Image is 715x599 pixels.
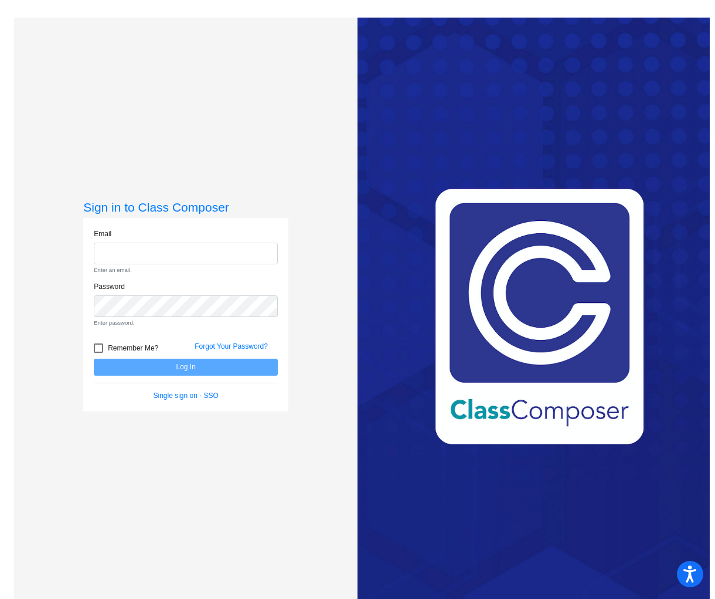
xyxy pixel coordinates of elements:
[108,341,158,355] span: Remember Me?
[94,281,125,292] label: Password
[195,342,268,350] a: Forgot Your Password?
[94,266,278,274] small: Enter an email.
[83,200,288,215] h3: Sign in to Class Composer
[94,319,278,327] small: Enter password.
[94,229,111,239] label: Email
[154,392,219,400] a: Single sign on - SSO
[94,359,278,376] button: Log In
